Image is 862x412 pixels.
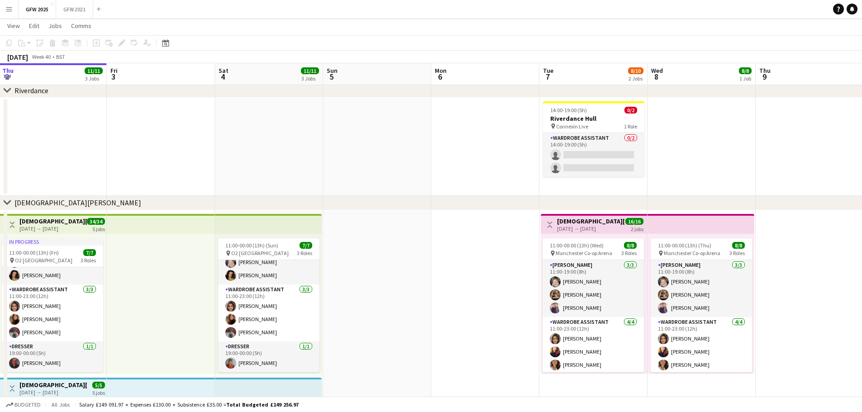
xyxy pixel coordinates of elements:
[19,0,56,18] button: GFW 2025
[14,402,41,408] span: Budgeted
[14,198,141,207] div: [DEMOGRAPHIC_DATA][PERSON_NAME]
[67,20,95,32] a: Comms
[48,22,62,30] span: Jobs
[56,53,65,60] div: BST
[56,0,93,18] button: GFW 2021
[7,22,20,30] span: View
[4,20,24,32] a: View
[79,401,299,408] div: Salary £149 091.97 + Expenses £130.00 + Subsistence £35.00 =
[25,20,43,32] a: Edit
[30,53,52,60] span: Week 40
[226,401,299,408] span: Total Budgeted £149 256.97
[14,86,48,95] div: Riverdance
[71,22,91,30] span: Comms
[50,401,71,408] span: All jobs
[29,22,39,30] span: Edit
[45,20,66,32] a: Jobs
[5,400,42,410] button: Budgeted
[7,52,28,62] div: [DATE]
